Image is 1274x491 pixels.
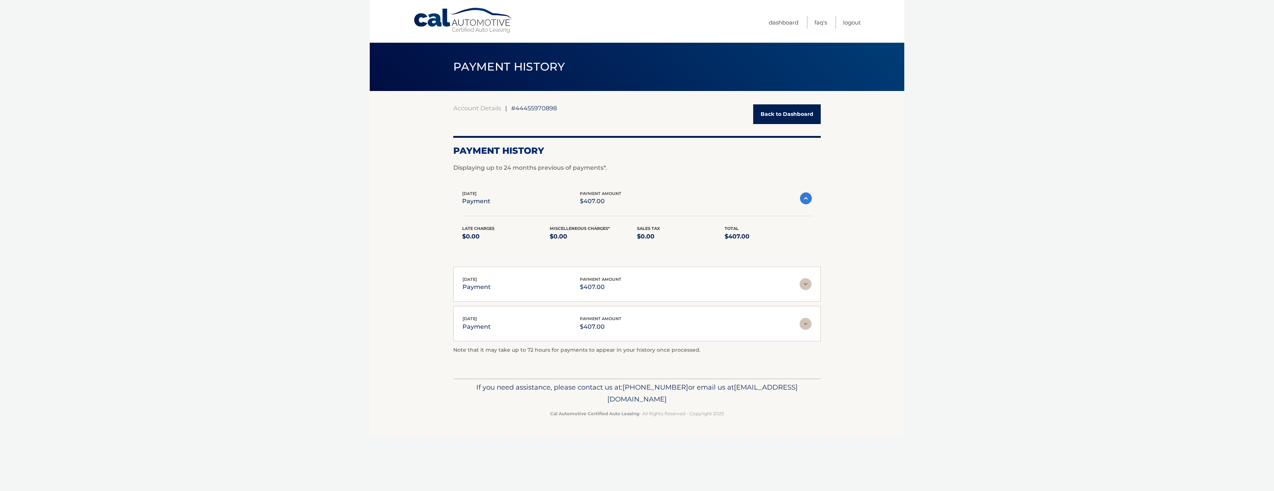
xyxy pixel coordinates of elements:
span: [DATE] [463,277,477,282]
p: Displaying up to 24 months previous of payments*. [453,163,821,172]
span: Total [725,226,739,231]
strong: Cal Automotive Certified Auto Leasing [550,411,639,416]
p: Note that it may take up to 72 hours for payments to appear in your history once processed. [453,346,821,355]
p: $407.00 [580,322,621,332]
p: $0.00 [550,231,637,242]
h2: Payment History [453,145,821,156]
span: payment amount [580,277,621,282]
img: accordion-rest.svg [800,278,811,290]
p: $407.00 [580,282,621,292]
span: PAYMENT HISTORY [453,60,565,74]
p: $0.00 [637,231,725,242]
a: Cal Automotive [413,7,513,34]
span: Sales Tax [637,226,660,231]
a: Dashboard [769,16,798,29]
span: #44455970898 [511,104,557,112]
span: Miscelleneous Charges* [550,226,610,231]
span: [DATE] [463,316,477,321]
p: payment [463,322,491,332]
p: If you need assistance, please contact us at: or email us at [458,381,816,405]
span: payment amount [580,316,621,321]
img: accordion-active.svg [800,192,812,204]
a: Back to Dashboard [753,104,821,124]
a: Account Details [453,104,501,112]
p: - All Rights Reserved - Copyright 2025 [458,410,816,417]
a: FAQ's [814,16,827,29]
a: Logout [843,16,861,29]
p: $407.00 [725,231,812,242]
span: [DATE] [462,191,477,196]
p: $407.00 [580,196,621,207]
p: $0.00 [462,231,550,242]
p: payment [463,282,491,292]
img: accordion-rest.svg [800,318,811,330]
span: | [505,104,507,112]
span: payment amount [580,191,621,196]
p: payment [462,196,490,207]
span: [PHONE_NUMBER] [623,383,688,391]
span: Late Charges [462,226,494,231]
